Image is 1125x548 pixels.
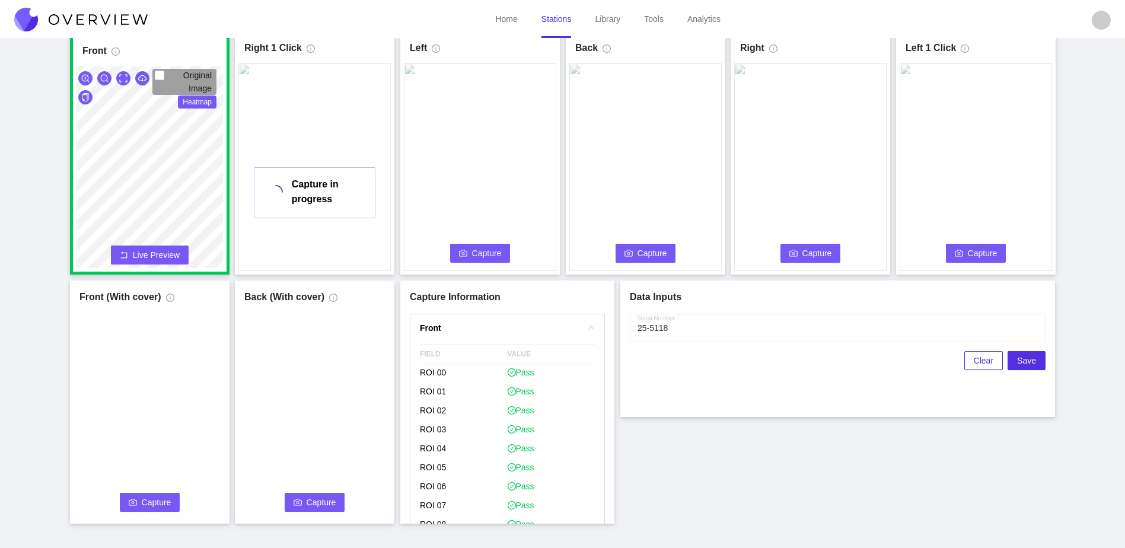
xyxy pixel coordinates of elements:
button: cloud-download [135,71,149,85]
span: FIELD [420,345,508,364]
button: zoom-in [78,71,93,85]
button: Save [1008,351,1046,370]
span: Capture in progress [292,179,339,204]
span: rollback [120,251,128,260]
label: Serial Number [637,314,675,323]
span: cloud-download [138,74,146,84]
span: check-circle [508,425,516,434]
span: info-circle [329,294,337,307]
span: info-circle [432,44,440,58]
span: expand [119,74,128,84]
span: Pass [508,499,534,511]
p: ROI 05 [420,459,508,478]
span: Pass [508,461,534,473]
span: Capture [802,247,832,260]
h1: Front (With cover) [79,290,161,304]
span: check-circle [508,520,516,528]
span: Original Image [183,71,212,93]
span: Pass [508,442,534,454]
span: Pass [508,404,534,416]
img: Overview [14,8,148,31]
button: cameraCapture [450,244,511,263]
span: Clear [974,354,993,367]
span: check-circle [508,463,516,471]
a: Library [595,14,620,24]
span: Live Preview [133,249,180,261]
h1: Front [82,44,107,58]
span: right [588,324,595,332]
span: info-circle [307,44,315,58]
a: Tools [644,14,664,24]
p: ROI 02 [420,402,508,421]
span: zoom-out [100,74,109,84]
span: check-circle [508,368,516,377]
span: Capture [968,247,997,260]
span: Pass [508,480,534,492]
h1: Data Inputs [630,290,1046,304]
p: ROI 04 [420,440,508,459]
span: check-circle [508,501,516,509]
a: Home [495,14,517,24]
span: Pass [508,367,534,378]
span: Capture [142,496,171,509]
button: Clear [964,351,1003,370]
span: check-circle [508,406,516,415]
span: info-circle [961,44,969,58]
p: ROI 01 [420,383,508,402]
span: camera [955,249,963,259]
span: Pass [508,385,534,397]
p: ROI 08 [420,516,508,535]
span: camera [294,498,302,508]
h1: Left [410,41,427,55]
span: info-circle [603,44,611,58]
button: cameraCapture [946,244,1006,263]
span: zoom-in [81,74,90,84]
h1: Capture Information [410,290,605,304]
button: cameraCapture [780,244,841,263]
span: camera [459,249,467,259]
span: Capture [638,247,667,260]
span: loading [267,183,285,201]
div: rightFront [410,314,604,342]
button: zoom-out [97,71,111,85]
h4: Front [420,321,581,334]
button: rollbackLive Preview [111,246,189,265]
button: copy [78,90,93,104]
button: cameraCapture [120,493,180,512]
a: Stations [541,14,572,24]
p: ROI 03 [420,421,508,440]
span: info-circle [769,44,777,58]
h1: Back (With cover) [244,290,324,304]
h1: Left 1 Click [906,41,956,55]
span: VALUE [508,345,595,364]
h1: Right [740,41,764,55]
span: info-circle [111,47,120,60]
span: copy [81,93,90,103]
button: cameraCapture [285,493,345,512]
p: ROI 06 [420,478,508,497]
span: Pass [508,423,534,435]
button: cameraCapture [616,244,676,263]
span: camera [789,249,798,259]
h1: Right 1 Click [244,41,302,55]
span: camera [129,498,137,508]
a: Analytics [687,14,721,24]
button: expand [116,71,130,85]
span: Pass [508,518,534,530]
span: Save [1017,354,1036,367]
p: ROI 00 [420,364,508,383]
p: ROI 07 [420,497,508,516]
h1: Back [575,41,598,55]
span: check-circle [508,444,516,453]
span: check-circle [508,387,516,396]
span: Capture [307,496,336,509]
span: Heatmap [178,95,216,109]
span: info-circle [166,294,174,307]
span: check-circle [508,482,516,490]
span: Capture [472,247,502,260]
span: camera [624,249,633,259]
